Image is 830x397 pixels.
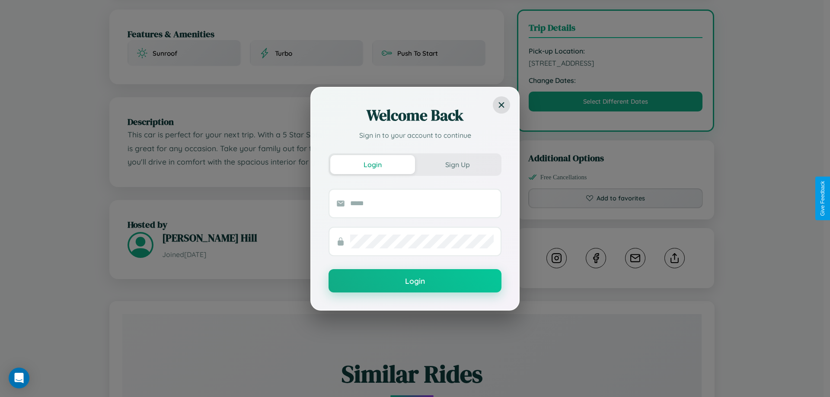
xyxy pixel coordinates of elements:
div: Give Feedback [820,181,826,216]
h2: Welcome Back [329,105,501,126]
button: Login [329,269,501,292]
button: Sign Up [415,155,500,174]
div: Open Intercom Messenger [9,368,29,388]
p: Sign in to your account to continue [329,130,501,140]
button: Login [330,155,415,174]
